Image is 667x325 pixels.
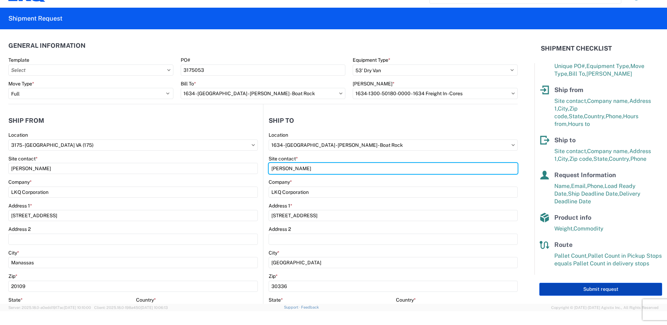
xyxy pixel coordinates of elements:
[284,305,301,309] a: Support
[8,139,258,151] input: Select
[269,203,292,209] label: Address 1
[554,171,616,179] span: Request Information
[8,42,85,49] h2: General Information
[586,63,630,69] span: Equipment Type,
[558,156,569,162] span: City,
[181,57,190,63] label: PO#
[396,297,416,303] label: Country
[269,132,288,138] label: Location
[8,226,31,232] label: Address 2
[609,156,630,162] span: Country,
[8,132,28,138] label: Location
[586,70,632,77] span: [PERSON_NAME]
[554,183,571,189] span: Name,
[269,226,291,232] label: Address 2
[8,250,19,256] label: City
[8,65,173,76] input: Select
[587,148,629,154] span: Company name,
[8,297,23,303] label: State
[94,305,168,310] span: Client: 2025.18.0-198a450
[554,252,588,259] span: Pallet Count,
[269,139,518,151] input: Select
[554,225,574,232] span: Weight,
[353,81,395,87] label: [PERSON_NAME]
[8,203,32,209] label: Address 1
[574,225,604,232] span: Commodity
[8,14,62,23] h2: Shipment Request
[8,81,34,87] label: Move Type
[8,117,44,124] h2: Ship from
[593,156,609,162] span: State,
[541,44,612,53] h2: Shipment Checklist
[269,297,283,303] label: State
[269,273,278,279] label: Zip
[269,250,279,256] label: City
[269,156,298,162] label: Site contact
[136,297,156,303] label: Country
[569,156,593,162] span: Zip code,
[8,179,32,185] label: Company
[64,305,91,310] span: [DATE] 10:10:00
[554,136,576,144] span: Ship to
[587,183,605,189] span: Phone,
[569,113,584,120] span: State,
[8,273,17,279] label: Zip
[554,86,583,93] span: Ship from
[301,305,319,309] a: Feedback
[587,98,629,104] span: Company name,
[141,305,168,310] span: [DATE] 10:06:13
[269,179,292,185] label: Company
[568,190,619,197] span: Ship Deadline Date,
[554,214,591,221] span: Product info
[181,81,196,87] label: Bill To
[8,305,91,310] span: Server: 2025.18.0-a0edd1917ac
[568,121,590,127] span: Hours to
[269,117,294,124] h2: Ship to
[353,88,518,99] input: Select
[558,105,569,112] span: City,
[569,70,586,77] span: Bill To,
[554,148,587,154] span: Site contact,
[606,113,623,120] span: Phone,
[554,98,587,104] span: Site contact,
[554,63,586,69] span: Unique PO#,
[551,304,659,311] span: Copyright © [DATE]-[DATE] Agistix Inc., All Rights Reserved
[630,156,646,162] span: Phone
[571,183,587,189] span: Email,
[8,156,38,162] label: Site contact
[539,283,662,296] button: Submit request
[554,241,572,248] span: Route
[584,113,606,120] span: Country,
[8,57,29,63] label: Template
[181,88,346,99] input: Select
[353,57,390,63] label: Equipment Type
[554,252,662,267] span: Pallet Count in Pickup Stops equals Pallet Count in delivery stops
